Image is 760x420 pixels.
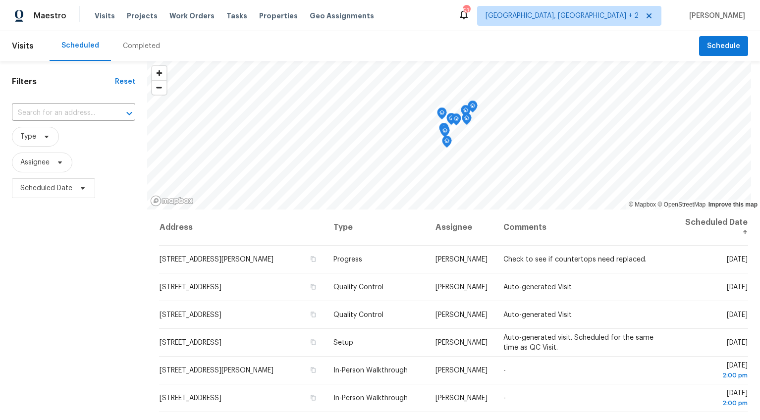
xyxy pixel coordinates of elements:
[20,132,36,142] span: Type
[440,125,450,141] div: Map marker
[160,339,221,346] span: [STREET_ADDRESS]
[727,256,748,263] span: [DATE]
[147,61,751,210] canvas: Map
[435,339,488,346] span: [PERSON_NAME]
[486,11,639,21] span: [GEOGRAPHIC_DATA], [GEOGRAPHIC_DATA] + 2
[309,393,318,402] button: Copy Address
[309,310,318,319] button: Copy Address
[333,312,383,318] span: Quality Control
[160,312,221,318] span: [STREET_ADDRESS]
[309,282,318,291] button: Copy Address
[657,201,706,208] a: OpenStreetMap
[462,113,472,128] div: Map marker
[435,312,488,318] span: [PERSON_NAME]
[463,6,470,16] div: 53
[326,210,428,246] th: Type
[503,312,572,318] span: Auto-generated Visit
[150,195,194,207] a: Mapbox homepage
[123,41,160,51] div: Completed
[435,284,488,291] span: [PERSON_NAME]
[160,284,221,291] span: [STREET_ADDRESS]
[503,395,506,402] span: -
[20,157,50,167] span: Assignee
[34,11,66,21] span: Maestro
[115,77,135,87] div: Reset
[122,106,136,120] button: Open
[333,367,408,374] span: In-Person Walkthrough
[468,101,478,116] div: Map marker
[680,362,748,380] span: [DATE]
[333,256,362,263] span: Progress
[309,366,318,374] button: Copy Address
[707,40,740,52] span: Schedule
[160,367,273,374] span: [STREET_ADDRESS][PERSON_NAME]
[61,41,99,51] div: Scheduled
[503,284,572,291] span: Auto-generated Visit
[12,35,34,57] span: Visits
[442,136,452,151] div: Map marker
[159,210,326,246] th: Address
[12,77,115,87] h1: Filters
[461,105,471,120] div: Map marker
[708,201,758,208] a: Improve this map
[435,395,488,402] span: [PERSON_NAME]
[226,12,247,19] span: Tasks
[437,107,447,123] div: Map marker
[127,11,158,21] span: Projects
[20,183,72,193] span: Scheduled Date
[446,113,456,128] div: Map marker
[259,11,298,21] span: Properties
[680,370,748,380] div: 2:00 pm
[309,255,318,263] button: Copy Address
[169,11,215,21] span: Work Orders
[333,339,353,346] span: Setup
[680,398,748,408] div: 2:00 pm
[95,11,115,21] span: Visits
[503,367,506,374] span: -
[152,80,166,95] button: Zoom out
[160,395,221,402] span: [STREET_ADDRESS]
[629,201,656,208] a: Mapbox
[439,123,449,138] div: Map marker
[727,312,748,318] span: [DATE]
[495,210,672,246] th: Comments
[503,334,653,351] span: Auto-generated visit. Scheduled for the same time as QC Visit.
[451,113,461,129] div: Map marker
[435,256,488,263] span: [PERSON_NAME]
[152,66,166,80] button: Zoom in
[435,367,488,374] span: [PERSON_NAME]
[685,11,745,21] span: [PERSON_NAME]
[152,81,166,95] span: Zoom out
[428,210,495,246] th: Assignee
[672,210,748,246] th: Scheduled Date ↑
[699,36,748,56] button: Schedule
[727,284,748,291] span: [DATE]
[160,256,273,263] span: [STREET_ADDRESS][PERSON_NAME]
[503,256,647,263] span: Check to see if countertops need replaced.
[727,339,748,346] span: [DATE]
[680,390,748,408] span: [DATE]
[310,11,374,21] span: Geo Assignments
[12,105,108,121] input: Search for an address...
[333,284,383,291] span: Quality Control
[333,395,408,402] span: In-Person Walkthrough
[309,338,318,347] button: Copy Address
